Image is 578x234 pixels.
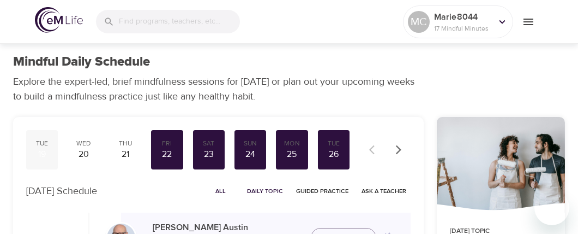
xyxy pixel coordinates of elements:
[247,186,283,196] span: Daily Topic
[408,11,430,33] div: MC
[197,139,220,148] div: Sat
[72,148,95,161] div: 20
[296,186,348,196] span: Guided Practice
[513,7,543,37] button: menu
[72,139,95,148] div: Wed
[31,148,53,161] div: 19
[534,190,569,225] iframe: Button to launch messaging window
[280,148,303,161] div: 25
[280,139,303,148] div: Mon
[208,186,234,196] span: All
[243,183,287,200] button: Daily Topic
[13,74,422,104] p: Explore the expert-led, brief mindfulness sessions for [DATE] or plan out your upcoming weeks to ...
[26,184,97,198] p: [DATE] Schedule
[203,183,238,200] button: All
[155,148,178,161] div: 22
[434,10,492,24] p: Marie8044
[114,148,137,161] div: 21
[292,183,353,200] button: Guided Practice
[322,148,345,161] div: 26
[155,139,178,148] div: Fri
[119,10,240,33] input: Find programs, teachers, etc...
[239,139,262,148] div: Sun
[357,183,411,200] button: Ask a Teacher
[322,139,345,148] div: Tue
[153,221,302,234] p: [PERSON_NAME] Austin
[13,54,150,70] h1: Mindful Daily Schedule
[35,7,83,33] img: logo
[197,148,220,161] div: 23
[239,148,262,161] div: 24
[362,186,406,196] span: Ask a Teacher
[434,24,492,33] p: 17 Mindful Minutes
[31,139,53,148] div: Tue
[114,139,137,148] div: Thu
